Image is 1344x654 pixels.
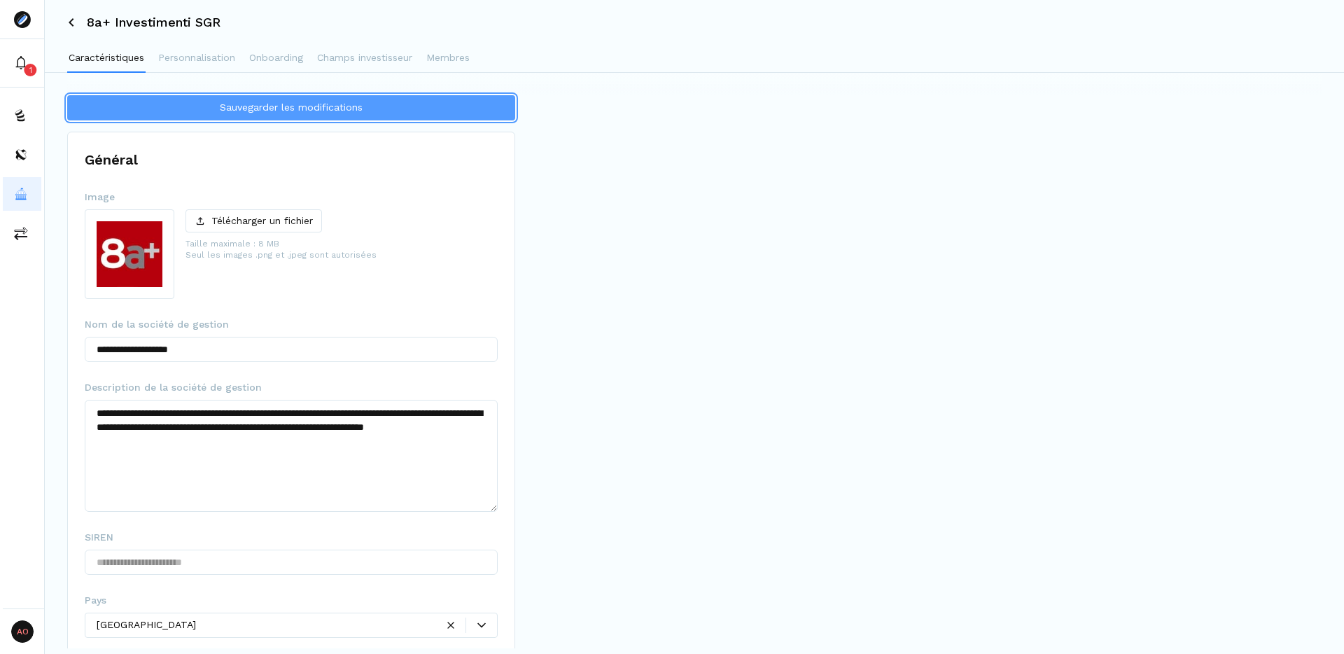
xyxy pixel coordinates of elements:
[3,46,41,80] button: 1
[211,214,313,228] p: Télécharger un fichier
[3,177,41,211] button: asset-managers
[248,45,304,73] button: Onboarding
[220,102,363,113] span: Sauvegarder les modifications
[14,148,28,162] img: distributors
[67,45,146,73] button: Caractéristiques
[426,50,470,65] p: Membres
[316,45,414,73] button: Champs investisseur
[3,99,41,132] button: funds
[3,216,41,250] button: commissions
[87,16,220,29] h3: 8a+ Investimenti SGR
[29,64,32,76] p: 1
[14,187,28,201] img: asset-managers
[185,238,377,260] p: Taille maximale : 8 MB Seul les images .png et .jpeg sont autorisées
[317,50,412,65] p: Champs investisseur
[425,45,471,73] button: Membres
[85,317,229,331] span: Nom de la société de gestion
[85,380,262,394] span: Description de la société de gestion
[249,50,303,65] p: Onboarding
[157,45,237,73] button: Personnalisation
[67,95,515,120] button: Sauvegarder les modifications
[85,190,115,204] span: Image
[3,138,41,172] button: distributors
[85,593,106,607] span: Pays
[11,620,34,643] span: AO
[185,209,322,232] button: Télécharger un fichier
[85,530,113,544] span: SIREN
[14,226,28,240] img: commissions
[14,109,28,123] img: funds
[158,50,235,65] p: Personnalisation
[85,210,174,298] img: profile-picture
[69,50,144,65] p: Caractéristiques
[85,149,498,170] h1: Général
